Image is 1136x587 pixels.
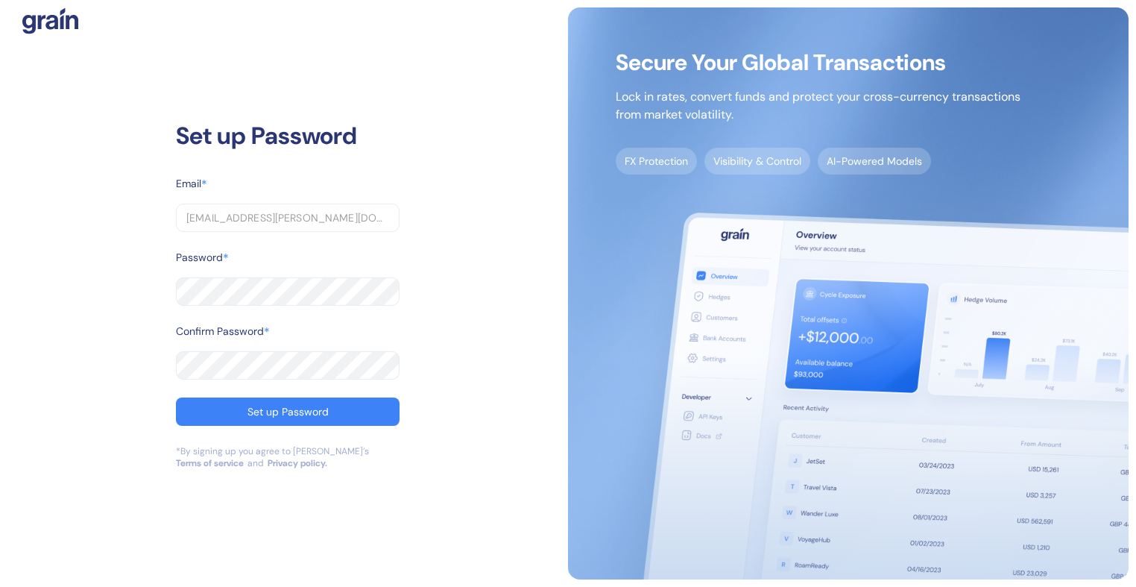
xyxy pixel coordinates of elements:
[268,457,327,469] a: Privacy policy.
[176,445,369,457] div: *By signing up you agree to [PERSON_NAME]’s
[176,324,264,339] label: Confirm Password
[616,148,697,175] span: FX Protection
[247,457,264,469] div: and
[568,7,1129,580] img: signup-main-image
[247,406,329,417] div: Set up Password
[818,148,931,175] span: AI-Powered Models
[176,176,201,192] label: Email
[176,118,400,154] div: Set up Password
[176,398,400,426] button: Set up Password
[616,55,1020,70] span: Secure Your Global Transactions
[616,88,1020,124] p: Lock in rates, convert funds and protect your cross-currency transactions from market volatility.
[704,148,810,175] span: Visibility & Control
[176,250,223,266] label: Password
[22,7,78,34] img: logo
[176,204,400,232] input: example@email.com
[176,457,244,469] a: Terms of service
